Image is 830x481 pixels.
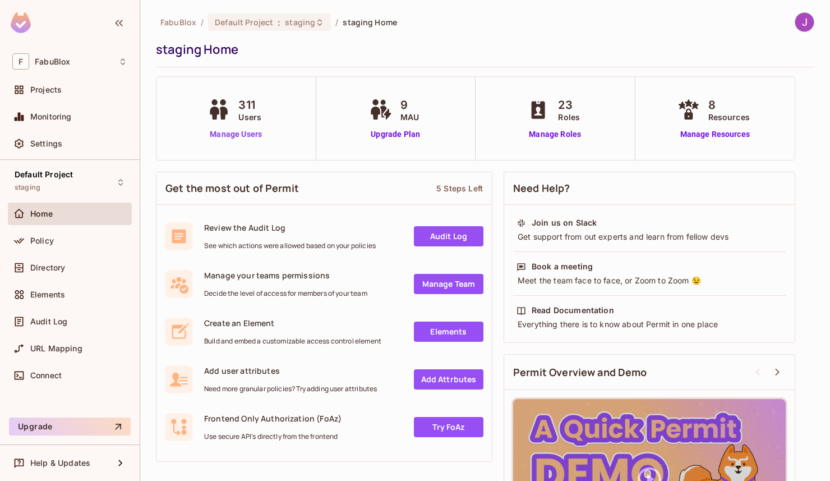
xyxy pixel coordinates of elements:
a: Upgrade Plan [367,129,425,140]
div: staging Home [156,41,809,58]
span: Policy [30,236,54,245]
span: 23 [558,97,580,113]
a: Manage Team [414,274,483,294]
a: Manage Resources [675,129,755,140]
span: 9 [400,97,419,113]
div: Book a meeting [532,261,593,272]
div: Meet the team face to face, or Zoom to Zoom 😉 [517,275,782,286]
span: Default Project [215,17,273,28]
span: Resources [708,111,750,123]
span: 8 [708,97,750,113]
span: MAU [400,111,419,123]
a: Elements [414,322,483,342]
span: See which actions were allowed based on your policies [204,241,376,250]
span: Help & Updates [30,459,90,468]
span: Directory [30,263,65,272]
div: Everything there is to know about Permit in one place [517,319,782,330]
span: Default Project [15,170,73,179]
span: staging [15,183,40,192]
span: Roles [558,111,580,123]
span: Review the Audit Log [204,222,376,233]
span: Permit Overview and Demo [513,365,647,379]
span: Create an Element [204,318,381,328]
span: Connect [30,371,62,380]
a: Add Attrbutes [414,369,483,390]
a: Audit Log [414,226,483,246]
span: Workspace: FabuBlox [35,57,70,66]
span: URL Mapping [30,344,82,353]
div: Read Documentation [532,305,614,316]
span: Build and embed a customizable access control element [204,337,381,346]
span: 311 [238,97,261,113]
span: Frontend Only Authorization (FoAz) [204,413,342,424]
span: the active workspace [160,17,196,28]
span: : [277,18,281,27]
span: Users [238,111,261,123]
span: Add user attributes [204,365,377,376]
img: Jack Muller [795,13,814,31]
button: Upgrade [9,418,131,436]
li: / [201,17,204,28]
span: F [12,53,29,70]
span: staging Home [343,17,397,28]
div: 5 Steps Left [436,183,483,194]
span: Settings [30,139,62,148]
a: Manage Roles [524,129,585,140]
span: staging [285,17,315,28]
a: Try FoAz [414,417,483,437]
span: Decide the level of access for members of your team [204,289,367,298]
span: Audit Log [30,317,67,326]
span: Monitoring [30,112,72,121]
span: Get the most out of Permit [165,181,299,195]
span: Use secure API's directly from the frontend [204,432,342,441]
span: Manage your teams permissions [204,270,367,281]
a: Manage Users [205,129,267,140]
div: Join us on Slack [532,217,597,228]
div: Get support from out experts and learn from fellow devs [517,231,782,242]
img: SReyMgAAAABJRU5ErkJggg== [11,12,31,33]
span: Projects [30,85,62,94]
span: Home [30,209,53,218]
span: Need Help? [513,181,570,195]
span: Need more granular policies? Try adding user attributes [204,384,377,393]
span: Elements [30,290,65,299]
li: / [335,17,338,28]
